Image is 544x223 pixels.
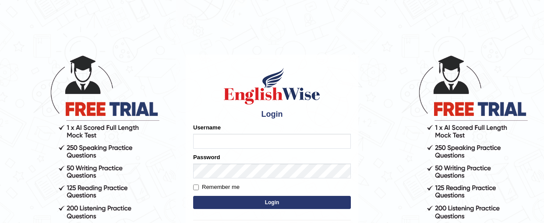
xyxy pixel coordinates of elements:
label: Remember me [193,183,240,192]
h4: Login [193,110,351,119]
input: Remember me [193,185,199,190]
img: Logo of English Wise sign in for intelligent practice with AI [222,66,322,106]
label: Password [193,153,220,161]
button: Login [193,196,351,209]
label: Username [193,123,221,132]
